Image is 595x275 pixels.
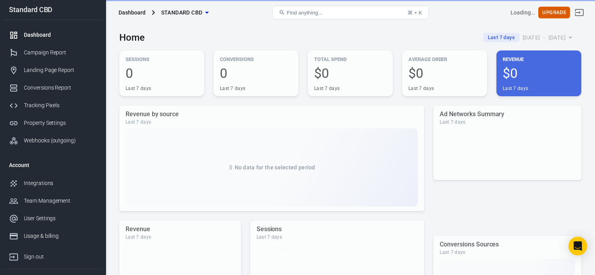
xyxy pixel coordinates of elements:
div: Team Management [24,197,97,205]
a: Webhooks (outgoing) [3,132,103,149]
a: Team Management [3,192,103,210]
span: Standard CBD [161,8,203,18]
button: Upgrade [538,7,570,19]
button: Standard CBD [158,5,212,20]
div: Conversions Report [24,84,97,92]
a: Property Settings [3,114,103,132]
button: Find anything...⌘ + K [272,6,429,19]
div: Tracking Pixels [24,101,97,110]
div: Account id: <> [511,9,536,17]
div: Dashboard [24,31,97,39]
div: Sign out [24,253,97,261]
a: Landing Page Report [3,61,103,79]
div: Campaign Report [24,49,97,57]
a: Dashboard [3,26,103,44]
a: User Settings [3,210,103,227]
div: Dashboard [119,9,146,16]
a: Usage & billing [3,227,103,245]
div: ⌘ + K [408,10,422,16]
a: Campaign Report [3,44,103,61]
div: Integrations [24,179,97,187]
div: Property Settings [24,119,97,127]
a: Sign out [3,245,103,266]
div: Webhooks (outgoing) [24,137,97,145]
div: Open Intercom Messenger [568,237,587,255]
div: Standard CBD [3,6,103,13]
a: Sign out [570,3,589,22]
span: Find anything... [287,10,322,16]
h3: Home [119,32,145,43]
div: Usage & billing [24,232,97,240]
li: Account [3,156,103,174]
div: Landing Page Report [24,66,97,74]
a: Tracking Pixels [3,97,103,114]
a: Integrations [3,174,103,192]
div: User Settings [24,214,97,223]
a: Conversions Report [3,79,103,97]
